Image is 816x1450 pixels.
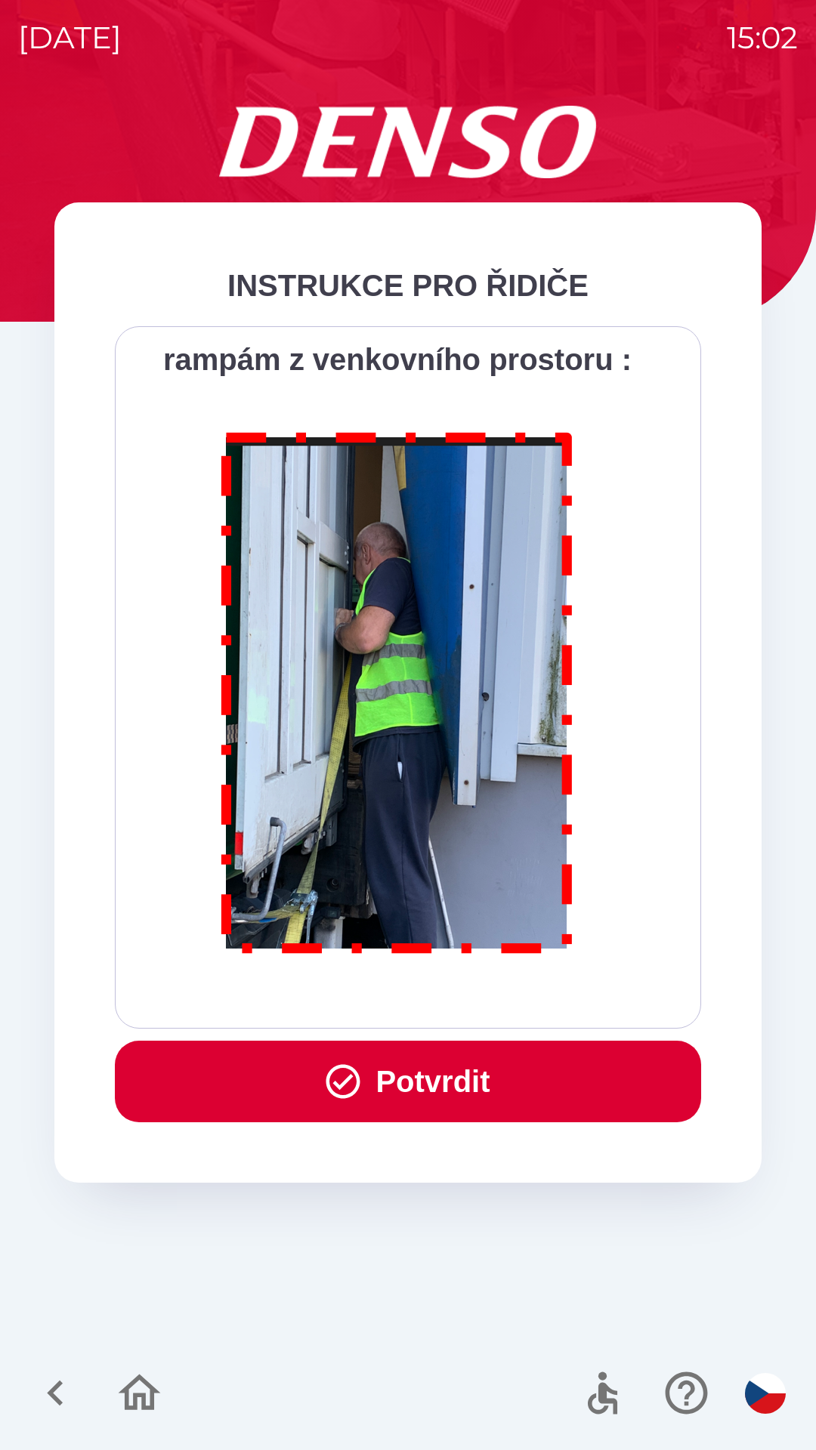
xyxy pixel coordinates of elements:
[745,1373,786,1414] img: cs flag
[18,15,122,60] p: [DATE]
[54,106,762,178] img: Logo
[115,1041,701,1122] button: Potvrdit
[115,263,701,308] div: INSTRUKCE PRO ŘIDIČE
[727,15,798,60] p: 15:02
[204,412,591,967] img: M8MNayrTL6gAAAABJRU5ErkJggg==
